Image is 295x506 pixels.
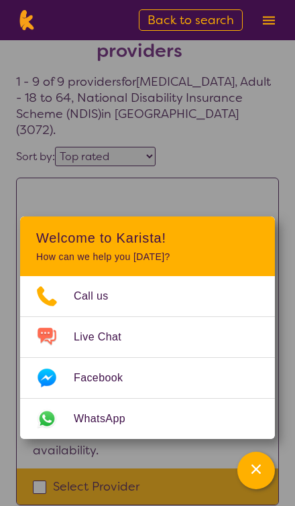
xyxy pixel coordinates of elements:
[74,327,137,347] span: Live Chat
[147,12,234,28] span: Back to search
[263,16,275,25] img: menu
[16,10,37,30] img: Karista logo
[20,216,275,439] div: Channel Menu
[74,409,141,429] span: WhatsApp
[20,399,275,439] a: Web link opens in a new tab.
[74,368,139,388] span: Facebook
[74,286,125,306] span: Call us
[36,230,259,246] h2: Welcome to Karista!
[20,276,275,439] ul: Choose channel
[139,9,243,31] a: Back to search
[33,194,86,248] img: t1bslo80pcylnzwjhndq.png
[36,251,259,263] p: How can we help you [DATE]?
[237,452,275,489] button: Channel Menu
[16,149,55,164] label: Sort by:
